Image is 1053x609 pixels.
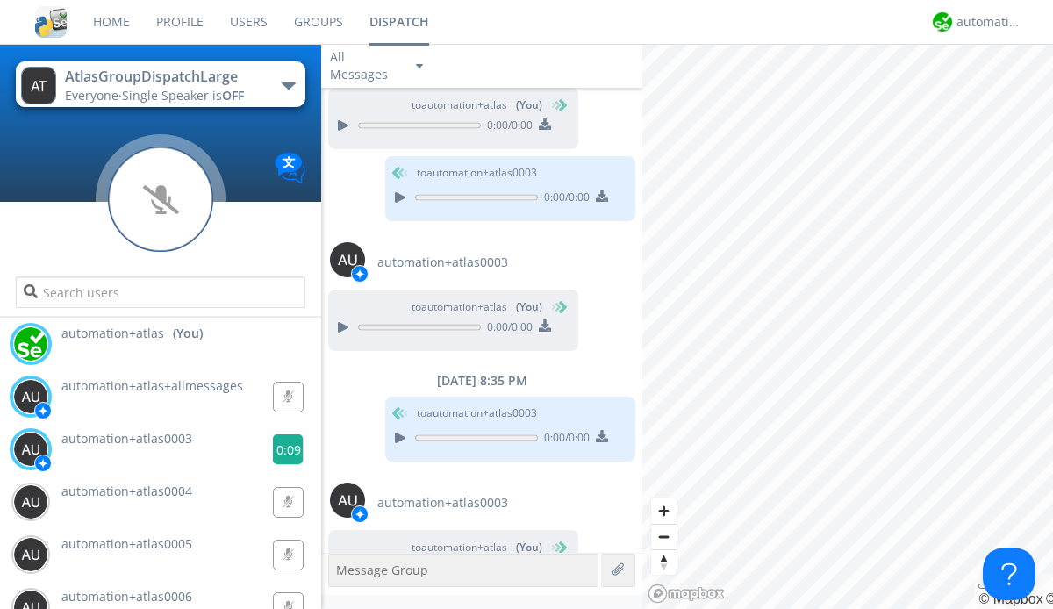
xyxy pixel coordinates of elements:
img: d2d01cd9b4174d08988066c6d424eccd [933,12,952,32]
span: Single Speaker is [122,87,244,104]
div: AtlasGroupDispatchLarge [65,67,262,87]
span: 0:00 / 0:00 [481,319,533,339]
span: (You) [516,299,542,314]
span: automation+atlas [61,325,164,342]
div: automation+atlas [956,13,1022,31]
span: Reset bearing to north [651,550,677,575]
img: 373638.png [13,537,48,572]
span: automation+atlas0004 [61,483,192,499]
button: Toggle attribution [978,584,992,589]
img: 373638.png [13,379,48,414]
span: OFF [222,87,244,104]
span: to automation+atlas [412,97,542,113]
img: Translation enabled [275,153,305,183]
div: All Messages [330,48,400,83]
img: d2d01cd9b4174d08988066c6d424eccd [13,326,48,362]
span: to automation+atlas [412,299,542,315]
span: 0:00 / 0:00 [538,190,590,209]
img: download media button [596,430,608,442]
span: (You) [516,97,542,112]
span: (You) [516,540,542,555]
a: Mapbox [978,591,1042,606]
iframe: Toggle Customer Support [983,548,1035,600]
span: automation+atlas0005 [61,535,192,552]
img: caret-down-sm.svg [416,64,423,68]
span: to automation+atlas [412,540,542,555]
span: 0:00 / 0:00 [481,118,533,137]
div: (You) [173,325,203,342]
div: Everyone · [65,87,262,104]
button: Zoom in [651,498,677,524]
span: automation+atlas0003 [377,254,508,271]
span: automation+atlas0006 [61,588,192,605]
button: Reset bearing to north [651,549,677,575]
img: download media button [539,118,551,130]
img: download media button [539,319,551,332]
img: 373638.png [13,484,48,519]
span: 0:00 / 0:00 [538,430,590,449]
span: Zoom out [651,525,677,549]
span: to automation+atlas0003 [417,405,537,421]
img: cddb5a64eb264b2086981ab96f4c1ba7 [35,6,67,38]
img: 373638.png [330,483,365,518]
span: to automation+atlas0003 [417,165,537,181]
a: Mapbox logo [648,584,725,604]
button: Zoom out [651,524,677,549]
img: download media button [596,190,608,202]
span: automation+atlas+allmessages [61,377,243,394]
input: Search users [16,276,304,308]
button: AtlasGroupDispatchLargeEveryone·Single Speaker isOFF [16,61,304,107]
img: 373638.png [21,67,56,104]
span: automation+atlas0003 [377,494,508,512]
div: [DATE] 8:35 PM [321,372,642,390]
img: 373638.png [330,242,365,277]
img: 373638.png [13,432,48,467]
span: automation+atlas0003 [61,430,192,447]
